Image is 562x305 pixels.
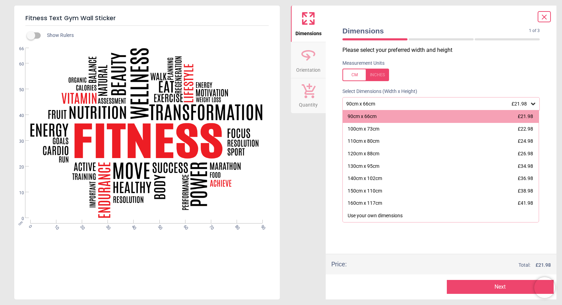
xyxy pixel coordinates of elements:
[348,113,377,120] div: 90cm x 66cm
[260,224,264,228] span: 90
[518,126,533,132] span: £22.98
[346,101,530,107] div: 90cm x 66cm
[357,262,551,269] div: Total:
[31,31,280,40] div: Show Rulers
[11,216,24,222] span: 0
[348,150,379,157] div: 120cm x 88cm
[518,151,533,156] span: £26.98
[518,188,533,194] span: £38.98
[348,138,379,145] div: 110cm x 80cm
[25,11,269,26] h5: Fitness Text Gym Wall Sticker
[11,139,24,144] span: 30
[518,163,533,169] span: £34.98
[11,87,24,93] span: 50
[130,224,135,228] span: 40
[348,163,379,170] div: 130cm x 95cm
[17,220,23,226] span: cm
[104,224,109,228] span: 30
[518,200,533,206] span: £41.98
[529,28,540,34] span: 1 of 3
[295,27,322,37] span: Dimensions
[348,175,382,182] div: 140cm x 102cm
[518,114,533,119] span: £21.98
[342,26,529,36] span: Dimensions
[296,63,320,74] span: Orientation
[79,224,83,228] span: 20
[291,78,326,113] button: Quantity
[291,6,326,42] button: Dimensions
[156,224,161,228] span: 50
[342,60,385,67] label: Measurement Units
[348,126,379,133] div: 100cm x 73cm
[182,224,187,228] span: 60
[348,212,403,219] div: Use your own dimensions
[11,46,24,52] span: 66
[518,138,533,144] span: £24.98
[299,98,318,109] span: Quantity
[518,175,533,181] span: £36.98
[233,224,238,228] span: 80
[11,190,24,196] span: 10
[53,224,57,228] span: 10
[27,224,32,228] span: 0
[348,188,382,195] div: 150cm x 110cm
[512,101,527,107] span: £21.98
[534,277,555,298] iframe: Brevo live chat
[11,164,24,170] span: 20
[337,88,417,95] label: Select Dimensions (Width x Height)
[331,260,347,268] div: Price :
[11,61,24,67] span: 60
[208,224,212,228] span: 70
[11,113,24,119] span: 40
[538,262,551,268] span: 21.98
[447,280,554,294] button: Next
[291,42,326,78] button: Orientation
[536,262,551,269] span: £
[342,46,545,54] p: Please select your preferred width and height
[348,200,382,207] div: 160cm x 117cm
